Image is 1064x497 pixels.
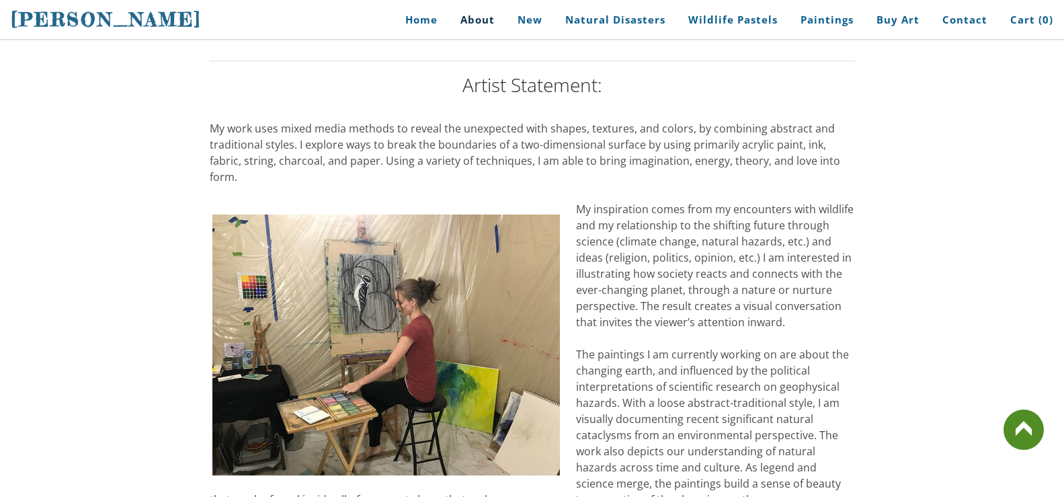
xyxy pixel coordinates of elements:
a: [PERSON_NAME] [11,7,202,32]
a: Wildlife Pastels [678,5,788,35]
h2: Artist Statement: [210,75,855,94]
a: Contact [932,5,997,35]
a: Buy Art [866,5,930,35]
span: 0 [1042,13,1049,26]
a: About [450,5,505,35]
a: Cart (0) [1000,5,1053,35]
span: My work uses mixed media methods to reveal the unexpected with shapes, textures, and colors, by c... [210,121,840,184]
a: Home [385,5,448,35]
span: [PERSON_NAME] [11,8,202,31]
a: New [507,5,553,35]
a: Paintings [790,5,864,35]
img: Stephanie Peters [210,212,563,478]
span: My inspiration comes from my encounters with wildlife and my relationship to the shifting future ... [576,202,854,330]
a: Natural Disasters [555,5,676,35]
